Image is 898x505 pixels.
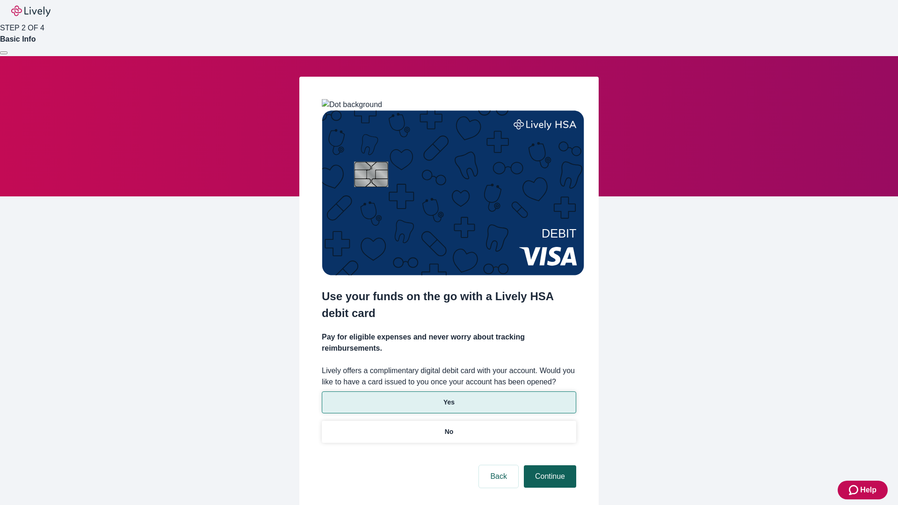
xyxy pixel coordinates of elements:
[322,421,576,443] button: No
[322,332,576,354] h4: Pay for eligible expenses and never worry about tracking reimbursements.
[11,6,51,17] img: Lively
[849,484,860,496] svg: Zendesk support icon
[860,484,876,496] span: Help
[322,99,382,110] img: Dot background
[524,465,576,488] button: Continue
[322,110,584,275] img: Debit card
[445,427,454,437] p: No
[322,288,576,322] h2: Use your funds on the go with a Lively HSA debit card
[838,481,888,499] button: Zendesk support iconHelp
[443,397,455,407] p: Yes
[322,391,576,413] button: Yes
[479,465,518,488] button: Back
[322,365,576,388] label: Lively offers a complimentary digital debit card with your account. Would you like to have a card...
